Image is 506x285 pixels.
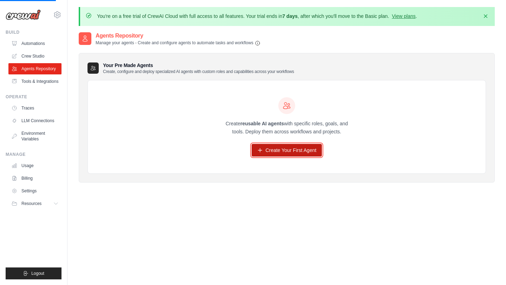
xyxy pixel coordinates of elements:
[8,185,61,197] a: Settings
[8,76,61,87] a: Tools & Integrations
[96,32,260,40] h2: Agents Repository
[8,128,61,145] a: Environment Variables
[96,40,260,46] p: Manage your agents - Create and configure agents to automate tasks and workflows
[8,160,61,171] a: Usage
[252,144,322,157] a: Create Your First Agent
[8,63,61,74] a: Agents Repository
[6,9,41,20] img: Logo
[219,120,354,136] p: Create with specific roles, goals, and tools. Deploy them across workflows and projects.
[392,13,415,19] a: View plans
[97,13,417,20] p: You're on a free trial of CrewAI Cloud with full access to all features. Your trial ends in , aft...
[6,152,61,157] div: Manage
[103,69,294,74] p: Create, configure and deploy specialized AI agents with custom roles and capabilities across your...
[103,62,294,74] h3: Your Pre Made Agents
[8,115,61,126] a: LLM Connections
[240,121,284,126] strong: reusable AI agents
[6,267,61,279] button: Logout
[31,271,44,276] span: Logout
[6,94,61,100] div: Operate
[21,201,41,206] span: Resources
[8,51,61,62] a: Crew Studio
[8,198,61,209] button: Resources
[8,173,61,184] a: Billing
[282,13,298,19] strong: 7 days
[8,38,61,49] a: Automations
[8,102,61,114] a: Traces
[6,29,61,35] div: Build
